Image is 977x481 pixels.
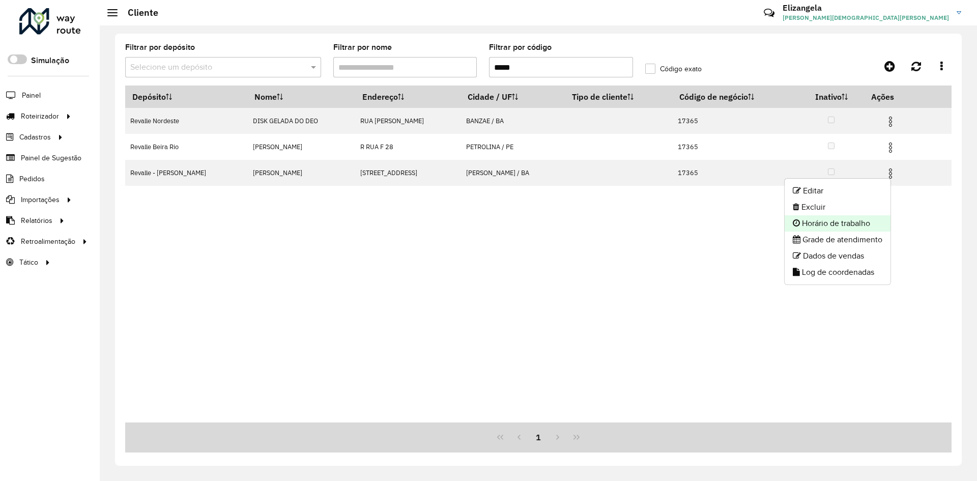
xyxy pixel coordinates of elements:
td: 17365 [672,134,798,160]
td: R RUA F 28 [355,134,461,160]
span: Painel [22,90,41,101]
td: 17365 [672,108,798,134]
td: [STREET_ADDRESS] [355,160,461,186]
span: Roteirizador [21,111,59,122]
th: Inativo [798,86,865,108]
span: Retroalimentação [21,236,75,247]
th: Tipo de cliente [565,86,673,108]
th: Depósito [125,86,247,108]
td: Revalle Nordeste [125,108,247,134]
h3: Elizangela [783,3,949,13]
h2: Cliente [118,7,158,18]
a: Contato Rápido [758,2,780,24]
li: Editar [785,183,890,199]
td: [PERSON_NAME] [247,134,355,160]
td: DISK GELADA DO DEO [247,108,355,134]
li: Excluir [785,199,890,215]
li: Grade de atendimento [785,232,890,248]
span: Cadastros [19,132,51,143]
td: BANZAE / BA [461,108,565,134]
td: 17365 [672,160,798,186]
td: Revalle Beira Rio [125,134,247,160]
td: Revalle - [PERSON_NAME] [125,160,247,186]
td: RUA [PERSON_NAME] [355,108,461,134]
th: Código de negócio [672,86,798,108]
li: Log de coordenadas [785,264,890,280]
label: Filtrar por depósito [125,41,195,53]
label: Código exato [645,64,702,74]
th: Cidade / UF [461,86,565,108]
span: Pedidos [19,174,45,184]
td: PETROLINA / PE [461,134,565,160]
th: Endereço [355,86,461,108]
label: Simulação [31,54,69,67]
td: [PERSON_NAME] / BA [461,160,565,186]
span: Relatórios [21,215,52,226]
li: Horário de trabalho [785,215,890,232]
label: Filtrar por nome [333,41,392,53]
label: Filtrar por código [489,41,552,53]
th: Nome [247,86,355,108]
li: Dados de vendas [785,248,890,264]
td: [PERSON_NAME] [247,160,355,186]
button: 1 [529,428,548,447]
span: Painel de Sugestão [21,153,81,163]
span: Tático [19,257,38,268]
th: Ações [864,86,925,107]
span: Importações [21,194,60,205]
span: [PERSON_NAME][DEMOGRAPHIC_DATA][PERSON_NAME] [783,13,949,22]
